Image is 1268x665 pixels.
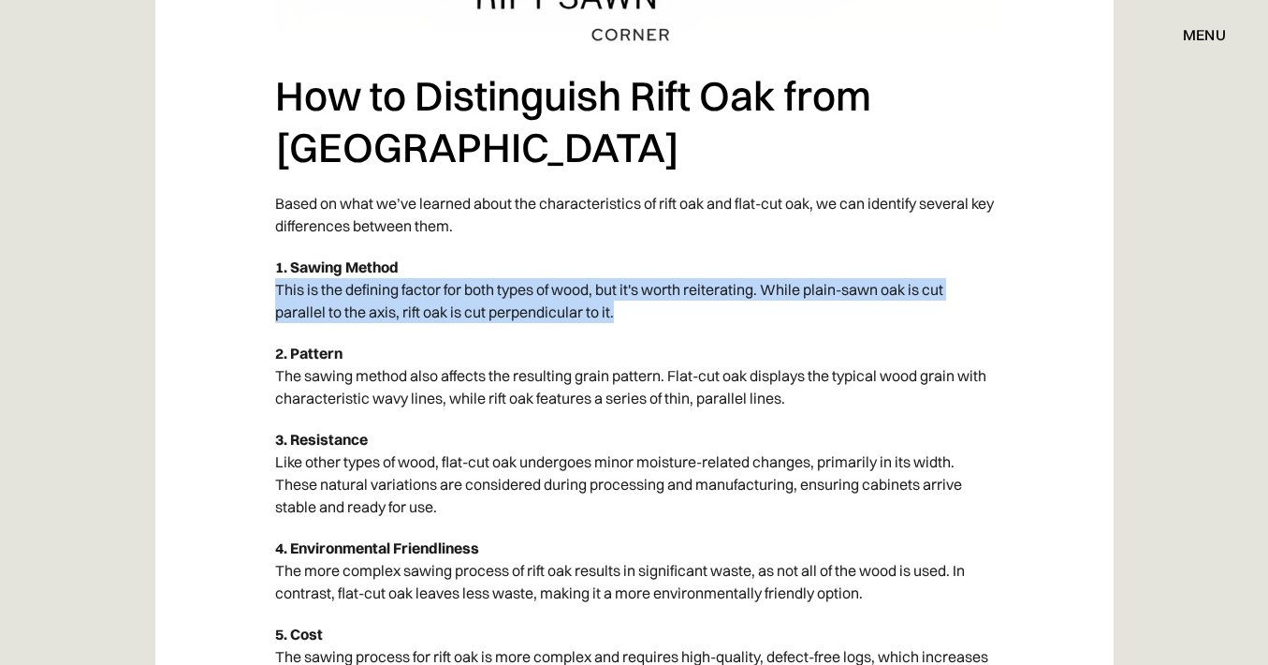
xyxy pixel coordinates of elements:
[275,332,994,419] p: The sawing method also affects the resulting grain pattern. Flat-cut oak displays the typical woo...
[275,539,479,557] strong: 4. Environmental Friendliness
[275,246,994,332] p: This is the defining factor for both types of wood, but it's worth reiterating. While plain-sawn ...
[584,22,684,47] a: home
[275,430,368,449] strong: 3. Resistance
[275,344,343,362] strong: 2. Pattern
[275,70,994,172] h2: How to Distinguish Rift Oak from [GEOGRAPHIC_DATA]
[275,527,994,613] p: The more complex sawing process of rift oak results in significant waste, as not all of the wood ...
[1164,19,1226,51] div: menu
[275,183,994,246] p: Based on what we’ve learned about the characteristics of rift oak and flat-cut oak, we can identi...
[275,625,323,643] strong: 5. Cost
[1183,27,1226,42] div: menu
[275,419,994,527] p: Like other types of wood, flat-cut oak undergoes minor moisture-related changes, primarily in its...
[275,258,399,276] strong: 1. Sawing Method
